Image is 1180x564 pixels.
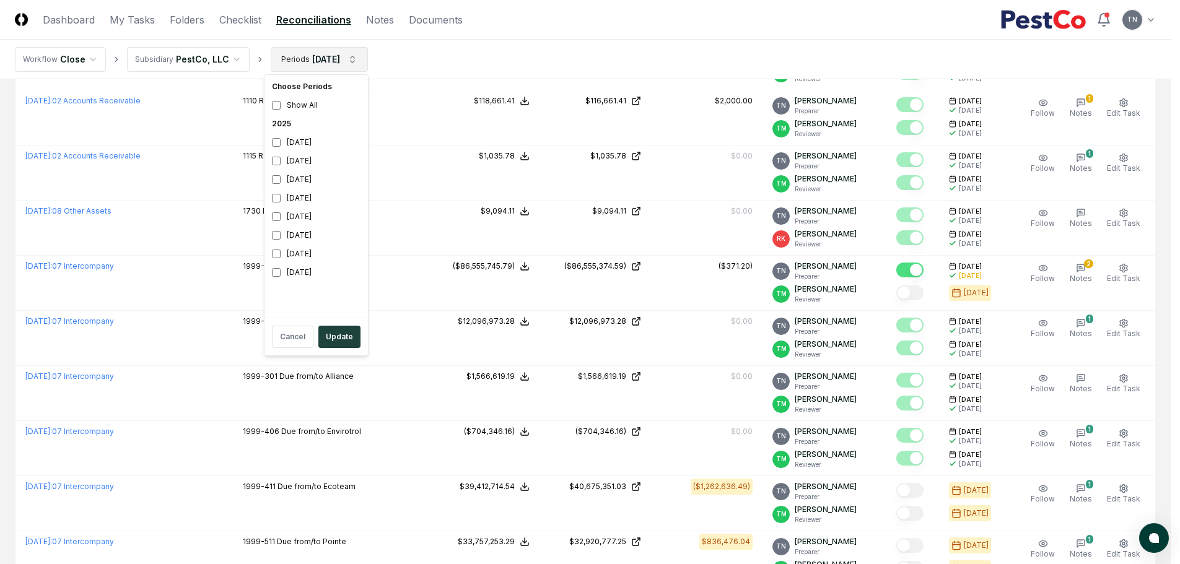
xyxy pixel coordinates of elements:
[267,96,365,115] div: Show All
[318,326,361,348] button: Update
[267,133,365,152] div: [DATE]
[267,170,365,189] div: [DATE]
[267,207,365,226] div: [DATE]
[267,263,365,282] div: [DATE]
[267,245,365,263] div: [DATE]
[267,226,365,245] div: [DATE]
[267,115,365,133] div: 2025
[272,326,313,348] button: Cancel
[267,189,365,207] div: [DATE]
[267,77,365,96] div: Choose Periods
[267,152,365,170] div: [DATE]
